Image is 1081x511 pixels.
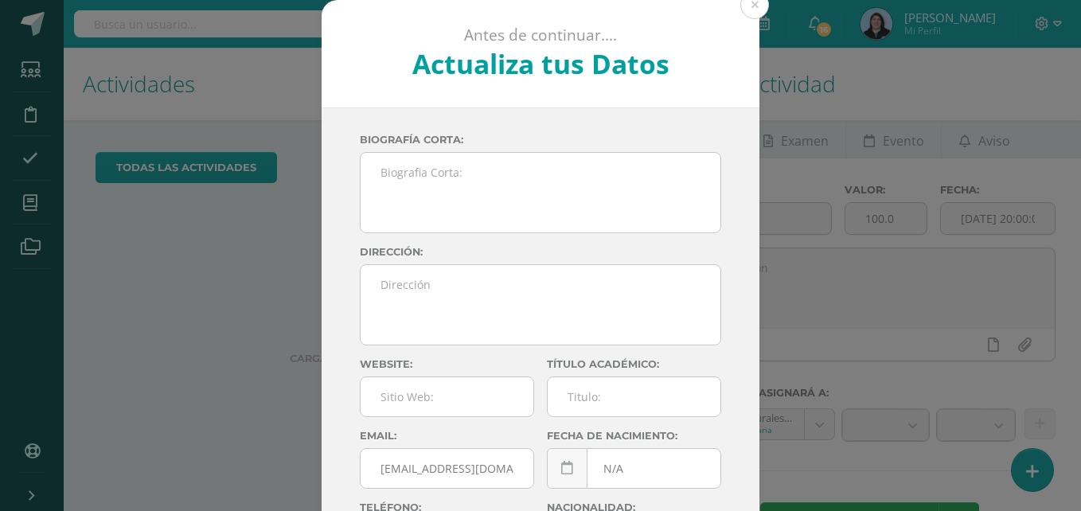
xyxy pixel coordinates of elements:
p: Antes de continuar.... [365,25,717,45]
label: Fecha de nacimiento: [547,430,721,442]
label: Biografía corta: [360,134,721,146]
input: Fecha de Nacimiento: [548,449,720,488]
h2: Actualiza tus Datos [365,45,717,82]
label: Email: [360,430,534,442]
label: Dirección: [360,246,721,258]
input: Sitio Web: [361,377,533,416]
input: Correo Electronico: [361,449,533,488]
label: Título académico: [547,358,721,370]
input: Titulo: [548,377,720,416]
label: Website: [360,358,534,370]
